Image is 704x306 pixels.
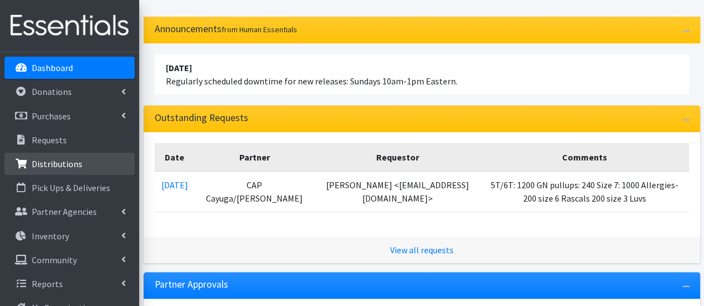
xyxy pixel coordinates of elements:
a: Distributions [4,153,135,175]
th: Requestor [314,144,481,172]
a: [DATE] [161,179,188,190]
img: HumanEssentials [4,7,135,44]
th: Comments [480,144,688,172]
td: 5T/6T: 1200 GN pullups: 240 Size 7: 1000 Allergies- 200 size 6 Rascals 200 size 3 Luvs [480,171,688,212]
a: View all requests [390,244,454,255]
p: Requests [32,134,67,146]
strong: [DATE] [166,62,192,73]
p: Inventory [32,230,69,242]
th: Date [155,144,195,172]
a: Donations [4,81,135,103]
a: Purchases [4,105,135,127]
a: Requests [4,129,135,151]
th: Partner [195,144,314,172]
a: Community [4,249,135,271]
p: Donations [32,86,72,97]
a: Dashboard [4,57,135,79]
li: Regularly scheduled downtime for new releases: Sundays 10am-1pm Eastern. [155,54,689,94]
h3: Partner Approvals [155,279,228,290]
p: Distributions [32,158,82,169]
a: Partner Agencies [4,200,135,223]
p: Dashboard [32,62,73,73]
p: Reports [32,278,63,289]
p: Purchases [32,111,71,122]
h3: Outstanding Requests [155,112,248,124]
small: from Human Essentials [221,24,297,34]
p: Pick Ups & Deliveries [32,182,110,193]
a: Reports [4,273,135,295]
a: Pick Ups & Deliveries [4,177,135,199]
h3: Announcements [155,23,297,35]
td: [PERSON_NAME] <[EMAIL_ADDRESS][DOMAIN_NAME]> [314,171,481,212]
a: Inventory [4,225,135,247]
p: Community [32,254,77,265]
p: Partner Agencies [32,206,97,217]
td: CAP Cayuga/[PERSON_NAME] [195,171,314,212]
